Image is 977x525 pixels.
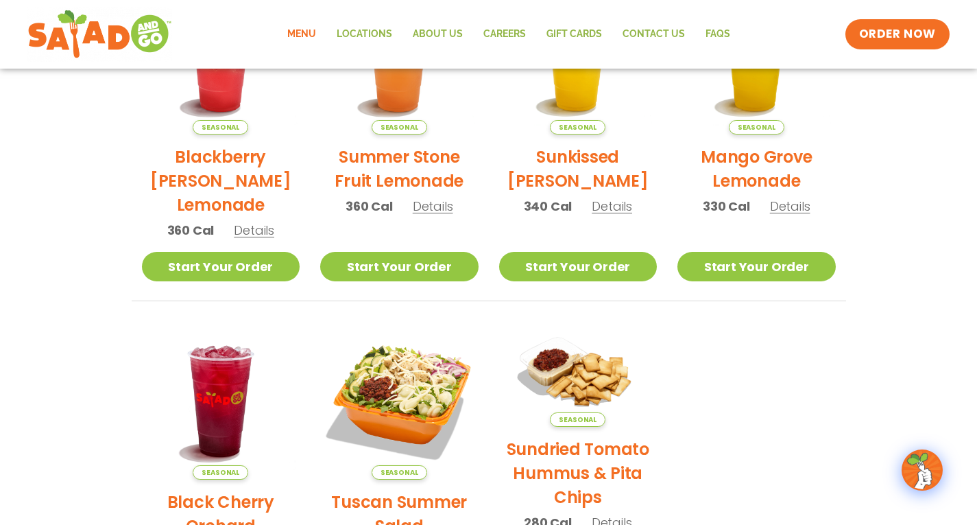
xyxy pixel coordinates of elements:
img: wpChatIcon [903,451,941,489]
h2: Sunkissed [PERSON_NAME] [499,145,658,193]
h2: Sundried Tomato Hummus & Pita Chips [499,437,658,509]
a: Locations [326,19,402,50]
span: Seasonal [550,412,605,427]
a: GIFT CARDS [536,19,612,50]
a: Start Your Order [142,252,300,281]
img: new-SAG-logo-768×292 [27,7,172,62]
img: Product photo for Tuscan Summer Salad [320,322,479,480]
span: Seasonal [550,120,605,135]
a: Menu [277,19,326,50]
a: Start Your Order [320,252,479,281]
a: Contact Us [612,19,695,50]
span: 330 Cal [703,197,750,215]
span: ORDER NOW [859,26,936,43]
span: Seasonal [729,120,784,135]
img: Product photo for Sundried Tomato Hummus & Pita Chips [499,322,658,428]
span: 340 Cal [524,197,572,215]
a: Start Your Order [499,252,658,281]
span: 360 Cal [167,221,215,240]
span: Details [592,198,632,215]
span: Seasonal [193,465,248,480]
a: Start Your Order [677,252,836,281]
span: Details [234,222,274,239]
span: Seasonal [193,120,248,135]
nav: Menu [277,19,740,50]
img: Product photo for Black Cherry Orchard Lemonade [142,322,300,480]
span: Details [770,198,810,215]
span: 360 Cal [346,197,393,215]
a: About Us [402,19,473,50]
span: Details [413,198,453,215]
a: ORDER NOW [845,19,950,49]
h2: Summer Stone Fruit Lemonade [320,145,479,193]
span: Seasonal [372,120,427,135]
h2: Mango Grove Lemonade [677,145,836,193]
h2: Blackberry [PERSON_NAME] Lemonade [142,145,300,217]
span: Seasonal [372,465,427,480]
a: Careers [473,19,536,50]
a: FAQs [695,19,740,50]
